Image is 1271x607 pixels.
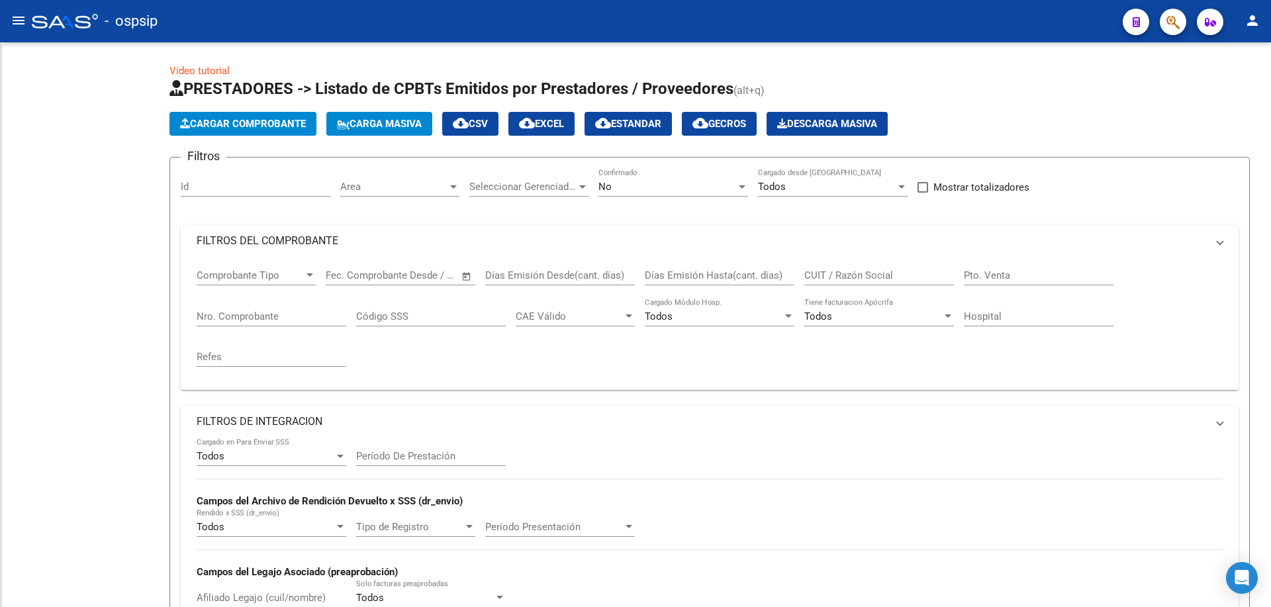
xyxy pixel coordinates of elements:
[777,118,877,130] span: Descarga Masiva
[181,257,1239,390] div: FILTROS DEL COMPROBANTE
[391,269,455,281] input: Fecha fin
[169,79,733,98] span: PRESTADORES -> Listado de CPBTs Emitidos por Prestadores / Proveedores
[181,147,226,165] h3: Filtros
[469,181,577,193] span: Seleccionar Gerenciador
[181,225,1239,257] mat-expansion-panel-header: FILTROS DEL COMPROBANTE
[459,269,475,284] button: Open calendar
[585,112,672,136] button: Estandar
[197,234,1207,248] mat-panel-title: FILTROS DEL COMPROBANTE
[598,181,612,193] span: No
[519,118,564,130] span: EXCEL
[804,310,832,322] span: Todos
[933,179,1029,195] span: Mostrar totalizadores
[453,115,469,131] mat-icon: cloud_download
[682,112,757,136] button: Gecros
[516,310,623,322] span: CAE Válido
[197,566,398,578] strong: Campos del Legajo Asociado (preaprobación)
[356,592,384,604] span: Todos
[197,269,304,281] span: Comprobante Tipo
[595,115,611,131] mat-icon: cloud_download
[692,115,708,131] mat-icon: cloud_download
[169,112,316,136] button: Cargar Comprobante
[519,115,535,131] mat-icon: cloud_download
[180,118,306,130] span: Cargar Comprobante
[692,118,746,130] span: Gecros
[508,112,575,136] button: EXCEL
[1226,562,1258,594] div: Open Intercom Messenger
[1245,13,1260,28] mat-icon: person
[453,118,488,130] span: CSV
[442,112,498,136] button: CSV
[595,118,661,130] span: Estandar
[645,310,673,322] span: Todos
[197,495,463,507] strong: Campos del Archivo de Rendición Devuelto x SSS (dr_envio)
[181,406,1239,438] mat-expansion-panel-header: FILTROS DE INTEGRACION
[485,521,623,533] span: Período Presentación
[337,118,422,130] span: Carga Masiva
[340,181,447,193] span: Area
[326,112,432,136] button: Carga Masiva
[767,112,888,136] app-download-masive: Descarga masiva de comprobantes (adjuntos)
[356,521,463,533] span: Tipo de Registro
[197,450,224,462] span: Todos
[197,521,224,533] span: Todos
[169,65,230,77] a: Video tutorial
[758,181,786,193] span: Todos
[11,13,26,28] mat-icon: menu
[197,414,1207,429] mat-panel-title: FILTROS DE INTEGRACION
[733,84,765,97] span: (alt+q)
[326,269,379,281] input: Fecha inicio
[767,112,888,136] button: Descarga Masiva
[105,7,158,36] span: - ospsip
